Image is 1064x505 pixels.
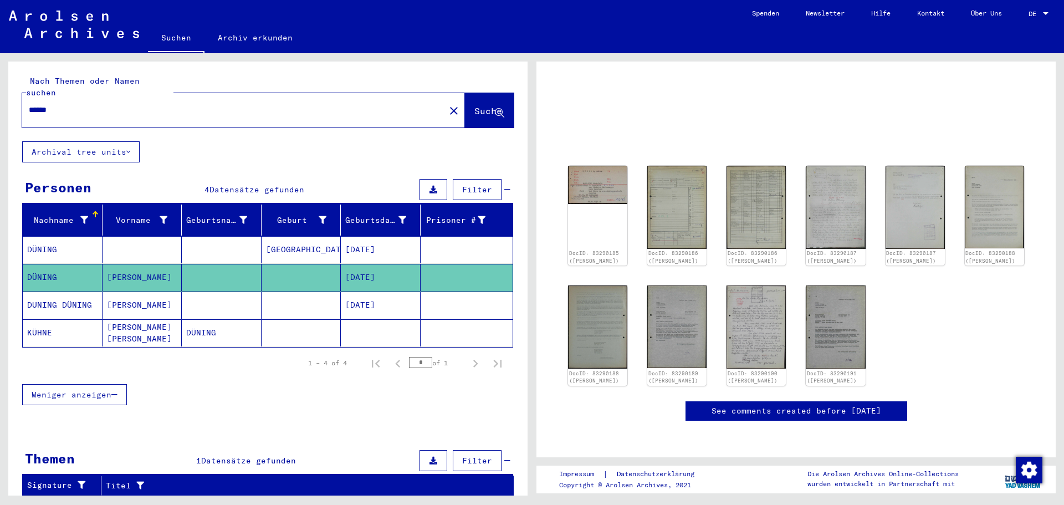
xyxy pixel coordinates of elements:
mat-cell: DÜNING [23,236,103,263]
a: DocID: 83290188 ([PERSON_NAME]) [569,370,619,384]
mat-cell: KÜHNE [23,319,103,346]
a: DocID: 83290191 ([PERSON_NAME]) [807,370,857,384]
mat-cell: [DATE] [341,236,421,263]
img: 001.jpg [568,166,627,203]
div: | [559,468,708,480]
mat-cell: [DATE] [341,264,421,291]
button: Next page [464,352,487,374]
span: 1 [196,456,201,466]
div: 1 – 4 of 4 [308,358,347,368]
div: Themen [25,448,75,468]
img: 002.jpg [886,166,945,248]
mat-label: Nach Themen oder Namen suchen [26,76,140,98]
div: Personen [25,177,91,197]
button: Filter [453,179,502,200]
mat-icon: close [447,104,461,118]
span: Weniger anzeigen [32,390,111,400]
mat-header-cell: Geburtsdatum [341,205,421,236]
img: 001.jpg [647,166,707,248]
div: Titel [106,477,503,494]
a: Datenschutzerklärung [608,468,708,480]
div: Geburtsdatum [345,211,420,229]
img: 001.jpg [647,285,707,368]
a: DocID: 83290186 ([PERSON_NAME]) [728,250,777,264]
button: Previous page [387,352,409,374]
mat-cell: DÜNING [182,319,262,346]
button: Last page [487,352,509,374]
a: DocID: 83290190 ([PERSON_NAME]) [728,370,777,384]
img: 001.jpg [806,166,865,248]
a: Impressum [559,468,603,480]
div: Titel [106,480,492,492]
button: Clear [443,99,465,121]
mat-cell: [PERSON_NAME] [103,292,182,319]
a: DocID: 83290185 ([PERSON_NAME]) [569,250,619,264]
button: Suche [465,93,514,127]
img: 002.jpg [568,285,627,369]
span: Datensätze gefunden [209,185,304,195]
img: 002.jpg [727,166,786,248]
a: DocID: 83290187 ([PERSON_NAME]) [807,250,857,264]
div: Signature [27,477,104,494]
mat-cell: [PERSON_NAME] [103,264,182,291]
div: Prisoner # [425,215,486,226]
div: Signature [27,480,93,491]
a: DocID: 83290187 ([PERSON_NAME]) [886,250,936,264]
a: Suchen [148,24,204,53]
span: 4 [204,185,209,195]
span: Suche [474,105,502,116]
button: First page [365,352,387,374]
mat-cell: DUNING DÜNING [23,292,103,319]
mat-header-cell: Nachname [23,205,103,236]
button: Weniger anzeigen [22,384,127,405]
a: DocID: 83290189 ([PERSON_NAME]) [648,370,698,384]
p: Die Arolsen Archives Online-Collections [807,469,959,479]
button: Archival tree units [22,141,140,162]
a: DocID: 83290188 ([PERSON_NAME]) [965,250,1015,264]
mat-cell: [GEOGRAPHIC_DATA] [262,236,341,263]
mat-header-cell: Geburt‏ [262,205,341,236]
span: Filter [462,456,492,466]
div: Nachname [27,215,88,226]
img: 001.jpg [806,285,865,369]
span: DE [1029,10,1041,18]
p: Copyright © Arolsen Archives, 2021 [559,480,708,490]
mat-header-cell: Geburtsname [182,205,262,236]
div: of 1 [409,358,464,368]
p: wurden entwickelt in Partnerschaft mit [807,479,959,489]
div: Vorname [107,211,182,229]
div: Geburtsname [186,215,247,226]
mat-header-cell: Prisoner # [421,205,513,236]
button: Filter [453,450,502,471]
div: Geburtsdatum [345,215,406,226]
a: DocID: 83290186 ([PERSON_NAME]) [648,250,698,264]
div: Geburt‏ [266,215,327,226]
mat-header-cell: Vorname [103,205,182,236]
div: Geburtsname [186,211,261,229]
div: Nachname [27,211,102,229]
div: Vorname [107,215,168,226]
div: Prisoner # [425,211,500,229]
a: Archiv erkunden [204,24,306,51]
span: Datensätze gefunden [201,456,296,466]
a: See comments created before [DATE] [712,405,881,417]
img: 001.jpg [727,285,786,369]
img: Zustimmung ändern [1016,457,1042,483]
mat-cell: [PERSON_NAME] [PERSON_NAME] [103,319,182,346]
mat-cell: DÜNING [23,264,103,291]
img: yv_logo.png [1002,465,1044,493]
img: 001.jpg [965,166,1024,248]
mat-cell: [DATE] [341,292,421,319]
div: Geburt‏ [266,211,341,229]
img: Arolsen_neg.svg [9,11,139,38]
span: Filter [462,185,492,195]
